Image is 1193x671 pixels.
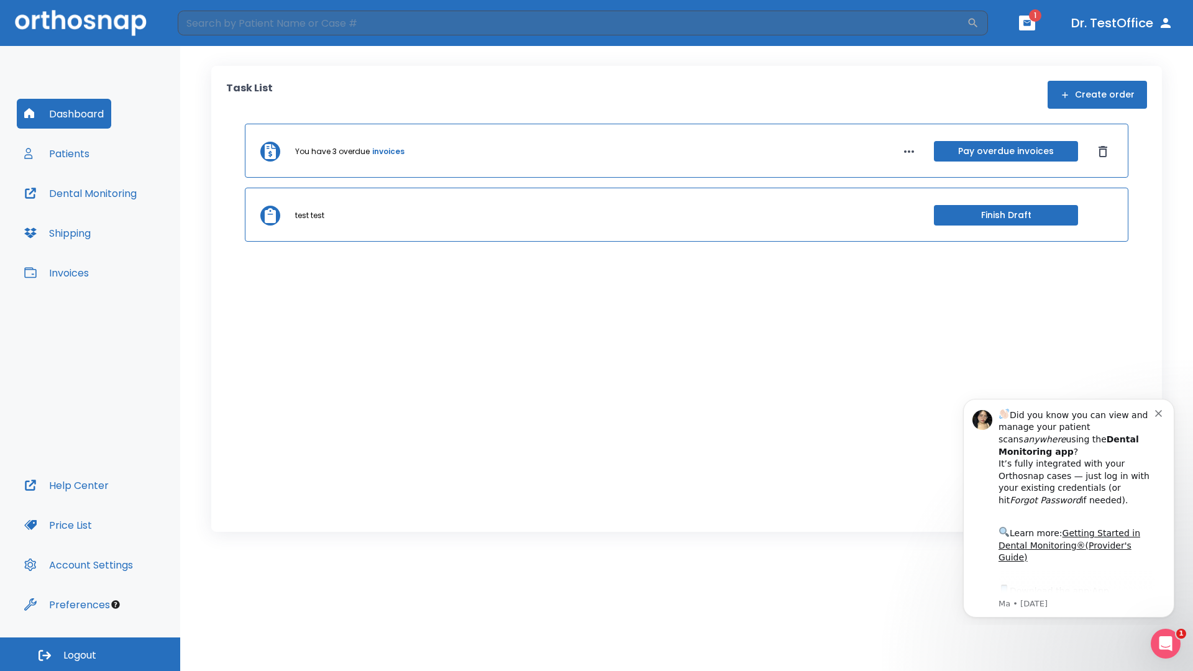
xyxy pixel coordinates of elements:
[17,470,116,500] button: Help Center
[295,210,324,221] p: test test
[1151,629,1181,659] iframe: Intercom live chat
[15,10,147,35] img: Orthosnap
[17,590,117,619] button: Preferences
[211,19,221,29] button: Dismiss notification
[1048,81,1147,109] button: Create order
[54,211,211,222] p: Message from Ma, sent 8w ago
[110,599,121,610] div: Tooltip anchor
[17,178,144,208] button: Dental Monitoring
[63,649,96,662] span: Logout
[17,139,97,168] button: Patients
[1029,9,1041,22] span: 1
[295,146,370,157] p: You have 3 overdue
[934,141,1078,162] button: Pay overdue invoices
[372,146,405,157] a: invoices
[54,195,211,258] div: Download the app: | ​ Let us know if you need help getting started!
[17,99,111,129] button: Dashboard
[17,258,96,288] button: Invoices
[226,81,273,109] p: Task List
[934,205,1078,226] button: Finish Draft
[1176,629,1186,639] span: 1
[54,198,165,221] a: App Store
[178,11,967,35] input: Search by Patient Name or Case #
[944,388,1193,625] iframe: Intercom notifications message
[17,510,99,540] button: Price List
[1066,12,1178,34] button: Dr. TestOffice
[17,218,98,248] button: Shipping
[17,550,140,580] button: Account Settings
[1093,142,1113,162] button: Dismiss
